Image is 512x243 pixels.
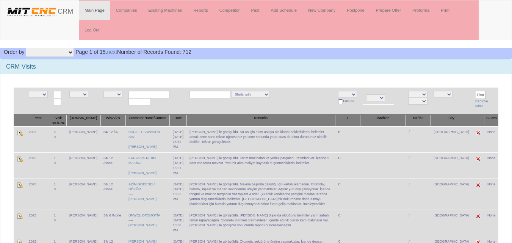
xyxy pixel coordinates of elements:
td: [PERSON_NAME] ile görüşüldü. Şu an için alımı askıya aldıklarını beklediklerini belirttiler ancak... [186,126,335,152]
td: 2025 [26,126,51,152]
td: [GEOGRAPHIC_DATA] [431,152,472,179]
a: BAĞLİFT ASANSÖR SİST [128,130,160,139]
span: Number of Records Found: 712 [75,49,191,55]
td: 34/ 12 /37 [100,126,125,152]
a: Postpone [341,1,370,20]
img: Edit [17,213,23,219]
a: Remove Filter [475,99,488,108]
th: City [431,114,472,127]
span: Page 1 of 15. [75,49,107,55]
div: [DATE] 18:58 PM [173,218,183,233]
td: 34/ 6 /None [100,210,125,236]
a: Past [245,1,265,20]
td: 2025 [26,179,51,210]
img: Edit [475,213,481,219]
td: Last St. [335,88,360,114]
td: [PERSON_NAME] ile görüşüldü. [PERSON_NAME] dışarıda olduğunu belirttiler yarın sabah tekrar uğray... [186,210,335,236]
a: next [107,49,117,55]
img: Edit [475,156,481,162]
a: [PERSON_NAME] [128,145,157,149]
a: Main Page [79,1,110,20]
a: Companies [110,1,143,20]
img: Edit [17,130,23,136]
a: Competitor [214,1,246,20]
td: None [484,126,499,152]
th: M1/M2 [406,114,431,127]
td: [DATE] [170,210,186,236]
td: C [335,210,360,236]
a: 1 [54,156,56,160]
td: / [406,210,431,236]
a: AZİM GÖDENELİ DÖKÜM [128,182,155,191]
th: Visit No./CNC [51,114,66,127]
td: [PERSON_NAME] [66,126,100,152]
td: [PERSON_NAME] ile görüşüldü. Makina başında çalıştığı için kartını alamadım. Otomotiv, hidrolik, ... [186,179,335,210]
td: 34/ 12 /None [100,179,125,210]
td: ---- [125,210,170,236]
a: [PERSON_NAME] [128,197,157,201]
th: W/VA/VB [100,114,125,127]
td: None [484,152,499,179]
td: / [406,126,431,152]
th: T [335,114,360,127]
img: Edit [475,130,481,136]
td: 34/ 12 /None [100,152,125,179]
td: [PERSON_NAME] [66,179,100,210]
td: 2025 [26,210,51,236]
td: B [335,126,360,152]
td: C [335,152,360,179]
td: [GEOGRAPHIC_DATA] [431,126,472,152]
img: Edit [17,156,23,162]
a: Proforma [407,1,435,20]
th: Remarks [186,114,335,127]
td: [PERSON_NAME] [66,152,100,179]
td: C [335,179,360,210]
td: 2025 [26,152,51,179]
h3: CRM Visits [6,63,506,70]
td: ---- [125,152,170,179]
a: [PERSON_NAME] [128,171,157,175]
a: Print [435,1,455,20]
a: 1 [54,182,56,186]
a: Existing Machines [143,1,188,20]
td: [DATE] [170,126,186,152]
td: None [484,179,499,210]
div: [DATE] 16:33 PM [173,187,183,202]
a: 1 [54,213,56,217]
a: KARAOVA TARIM MAKİNA [128,156,156,165]
a: 0 [54,135,56,139]
th: Date [170,114,186,127]
td: ---- [125,126,170,152]
th: Machine [360,114,406,127]
img: Edit [17,182,23,188]
a: Log Out [79,20,105,39]
td: None [484,210,499,236]
th: [DOMAIN_NAME] [66,114,100,127]
td: [PERSON_NAME] ile görüşüldü. Tarım makinaları ve yedek parçaları üretimleri var. İçeride 2 adet c... [186,152,335,179]
td: [DATE] [170,179,186,210]
th: S.Area [484,114,499,127]
td: [GEOGRAPHIC_DATA] [431,179,472,210]
a: Reports [188,1,214,20]
a: 2 [54,130,56,134]
td: [PERSON_NAME] [66,210,100,236]
a: 0 [54,218,56,222]
div: [DATE] 16:21 PM [173,161,183,176]
td: / [406,179,431,210]
a: 0 [54,187,56,191]
th: Year [26,114,51,127]
img: Edit [475,182,481,188]
a: Prepare Offer [370,1,407,20]
td: / [406,152,431,179]
a: CRM [0,0,79,19]
td: ---- [125,179,170,210]
img: header.png [6,6,58,17]
a: 0 [54,161,56,165]
div: [DATE] 13:52 PM [173,135,183,149]
a: Add Schedule [265,1,303,20]
td: [GEOGRAPHIC_DATA] [431,210,472,236]
th: Customer Name/Contact [125,114,170,127]
a: New Company [302,1,341,20]
a: [PERSON_NAME] [128,223,157,227]
a: UNWOL OTOMOTİV [128,213,160,217]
